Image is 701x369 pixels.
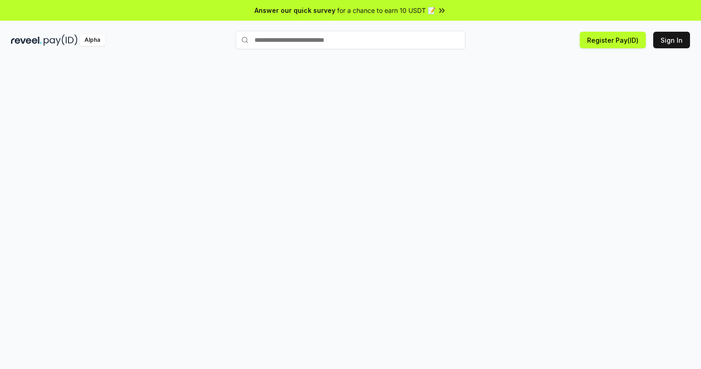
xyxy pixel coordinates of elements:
[79,34,105,46] div: Alpha
[653,32,690,48] button: Sign In
[337,6,435,15] span: for a chance to earn 10 USDT 📝
[580,32,646,48] button: Register Pay(ID)
[254,6,335,15] span: Answer our quick survey
[44,34,78,46] img: pay_id
[11,34,42,46] img: reveel_dark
